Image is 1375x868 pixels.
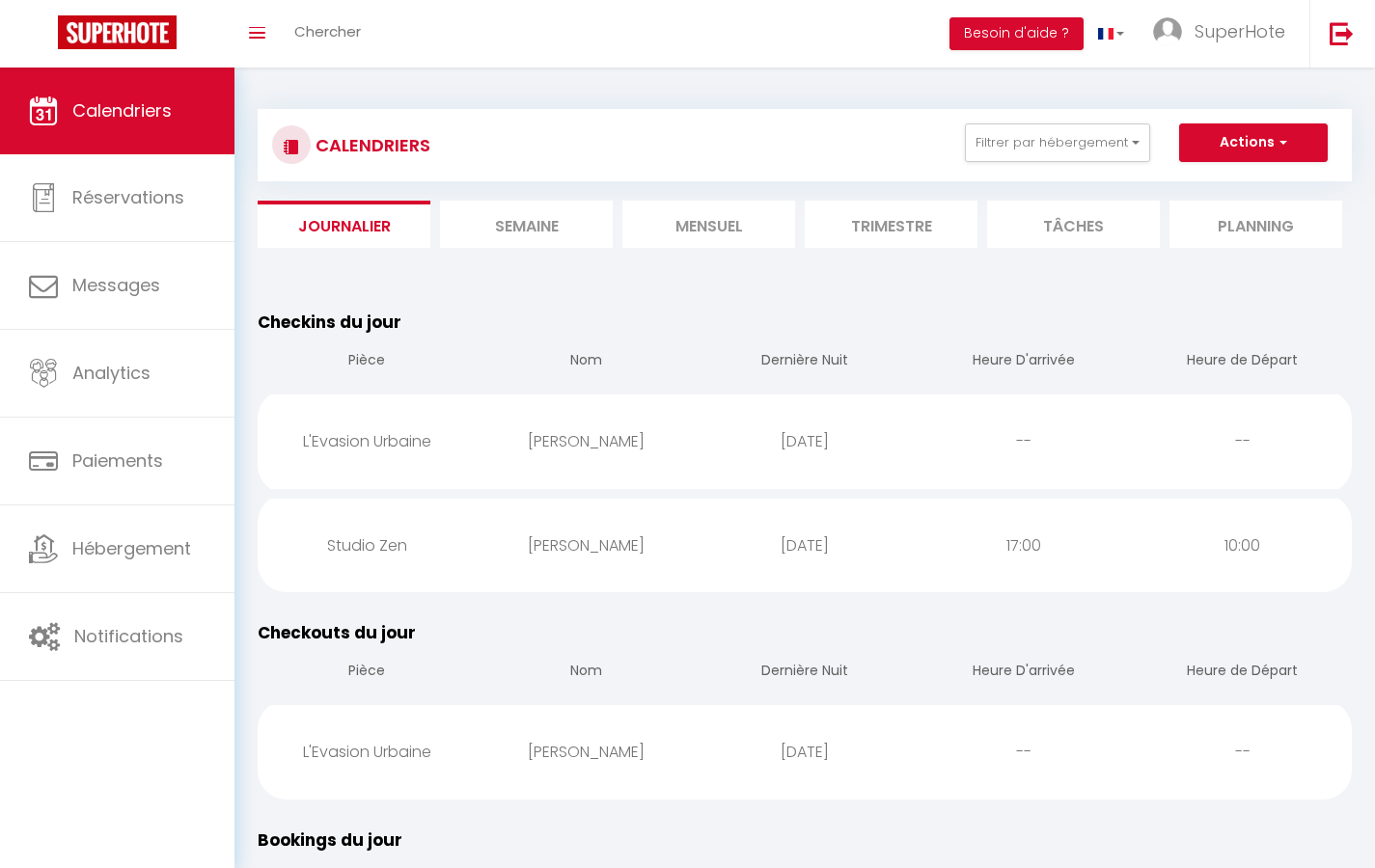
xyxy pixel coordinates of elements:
[477,645,696,700] th: Nom
[1179,123,1328,162] button: Actions
[914,514,1133,577] div: 17:00
[696,335,915,390] th: Dernière Nuit
[294,21,361,41] span: Chercher
[914,720,1133,783] div: --
[1133,720,1352,783] div: --
[72,448,163,473] span: Paiements
[258,335,477,390] th: Pièce
[477,335,696,390] th: Nom
[58,15,177,49] img: Super Booking
[477,720,696,783] div: [PERSON_NAME]
[1153,17,1182,46] img: ...
[1133,335,1352,390] th: Heure de Départ
[440,201,613,248] li: Semaine
[914,335,1133,390] th: Heure D'arrivée
[72,98,172,122] span: Calendriers
[914,410,1133,473] div: --
[258,828,402,852] span: Bookings du jour
[258,645,477,700] th: Pièce
[622,201,795,248] li: Mensuel
[987,201,1160,248] li: Tâches
[696,720,915,783] div: [DATE]
[72,536,191,560] span: Hébergement
[477,410,696,473] div: [PERSON_NAME]
[965,123,1150,162] button: Filtrer par hébergement
[72,361,151,385] span: Analytics
[1133,645,1352,700] th: Heure de Départ
[74,624,183,648] span: Notifications
[258,410,477,473] div: L'Evasion Urbaine
[258,621,416,644] span: Checkouts du jour
[15,8,73,66] button: Ouvrir le widget de chat LiveChat
[477,514,696,577] div: [PERSON_NAME]
[72,185,184,209] span: Réservations
[1133,410,1352,473] div: --
[1133,514,1352,577] div: 10:00
[949,17,1084,50] button: Besoin d'aide ?
[258,311,401,334] span: Checkins du jour
[696,410,915,473] div: [DATE]
[311,123,430,167] h3: CALENDRIERS
[1169,201,1342,248] li: Planning
[696,514,915,577] div: [DATE]
[1330,21,1354,45] img: logout
[258,201,430,248] li: Journalier
[258,514,477,577] div: Studio Zen
[258,720,477,783] div: L'Evasion Urbaine
[914,645,1133,700] th: Heure D'arrivée
[696,645,915,700] th: Dernière Nuit
[72,273,160,297] span: Messages
[805,201,977,248] li: Trimestre
[1195,19,1285,43] span: SuperHote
